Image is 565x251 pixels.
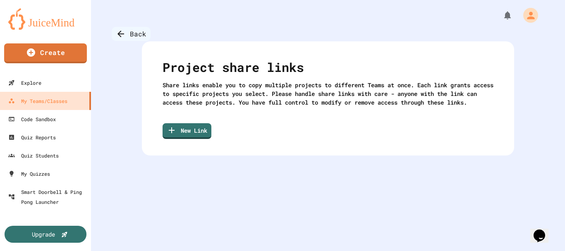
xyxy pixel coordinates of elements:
div: Back [112,27,151,41]
div: Upgrade [32,230,55,239]
a: New Link [163,123,211,139]
div: Project share links [163,58,493,81]
div: Code Sandbox [8,114,56,124]
div: My Teams/Classes [8,96,67,106]
div: My Quizzes [8,169,50,179]
a: Create [4,43,87,63]
div: Quiz Students [8,151,59,160]
img: logo-orange.svg [8,8,83,30]
div: My Notifications [487,8,515,22]
iframe: chat widget [530,218,557,243]
div: Share links enable you to copy multiple projects to different Teams at once. Each link grants acc... [163,81,493,107]
div: Explore [8,78,41,88]
div: Smart Doorbell & Ping Pong Launcher [8,187,88,207]
div: Quiz Reports [8,132,56,142]
div: My Account [515,6,540,25]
